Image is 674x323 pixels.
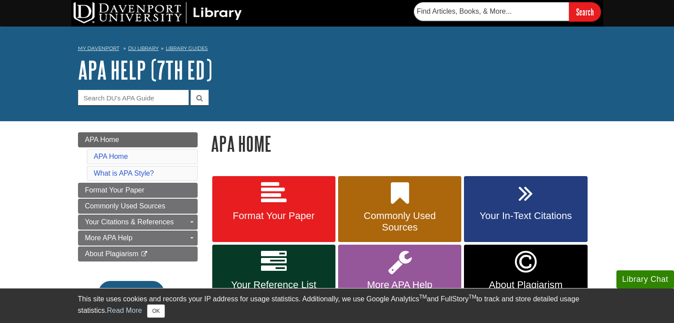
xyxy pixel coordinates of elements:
[219,210,329,222] span: Format Your Paper
[471,210,580,222] span: Your In-Text Citations
[345,279,455,291] span: More APA Help
[212,176,335,242] a: Format Your Paper
[212,245,335,312] a: Your Reference List
[78,132,198,320] div: Guide Page Menu
[464,176,587,242] a: Your In-Text Citations
[338,176,461,242] a: Commonly Used Sources
[78,246,198,261] a: About Plagiarism
[78,215,198,230] a: Your Citations & References
[616,270,674,288] button: Library Chat
[78,132,198,147] a: APA Home
[85,186,144,194] span: Format Your Paper
[140,251,148,257] i: This link opens in a new window
[98,281,164,305] button: En español
[94,153,128,160] a: APA Home
[85,136,119,143] span: APA Home
[419,294,427,300] sup: TM
[78,42,596,57] nav: breadcrumb
[147,304,164,318] button: Close
[471,279,580,291] span: About Plagiarism
[85,234,132,242] span: More APA Help
[85,202,165,210] span: Commonly Used Sources
[211,132,596,155] h1: APA Home
[78,90,189,105] input: Search DU's APA Guide
[414,2,601,21] form: Searches DU Library's articles, books, and more
[464,245,587,312] a: Link opens in new window
[85,250,139,258] span: About Plagiarism
[569,2,601,21] input: Search
[78,45,119,52] a: My Davenport
[469,294,476,300] sup: TM
[166,45,208,51] a: Library Guides
[219,279,329,291] span: Your Reference List
[78,294,596,318] div: This site uses cookies and records your IP address for usage statistics. Additionally, we use Goo...
[78,56,212,84] a: APA Help (7th Ed)
[338,245,461,312] a: More APA Help
[85,218,174,226] span: Your Citations & References
[78,199,198,214] a: Commonly Used Sources
[78,231,198,246] a: More APA Help
[128,45,159,51] a: DU Library
[345,210,455,233] span: Commonly Used Sources
[94,169,154,177] a: What is APA Style?
[107,307,142,314] a: Read More
[74,2,242,23] img: DU Library
[414,2,569,21] input: Find Articles, Books, & More...
[78,183,198,198] a: Format Your Paper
